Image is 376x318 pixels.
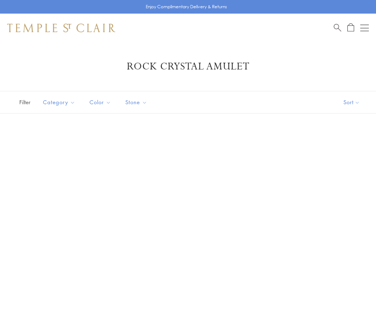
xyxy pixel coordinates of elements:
[360,24,369,32] button: Open navigation
[18,60,358,73] h1: Rock Crystal Amulet
[39,98,81,107] span: Category
[120,94,153,110] button: Stone
[84,94,116,110] button: Color
[347,23,354,32] a: Open Shopping Bag
[334,23,341,32] a: Search
[86,98,116,107] span: Color
[7,24,115,32] img: Temple St. Clair
[122,98,153,107] span: Stone
[327,91,376,113] button: Show sort by
[38,94,81,110] button: Category
[146,3,227,10] p: Enjoy Complimentary Delivery & Returns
